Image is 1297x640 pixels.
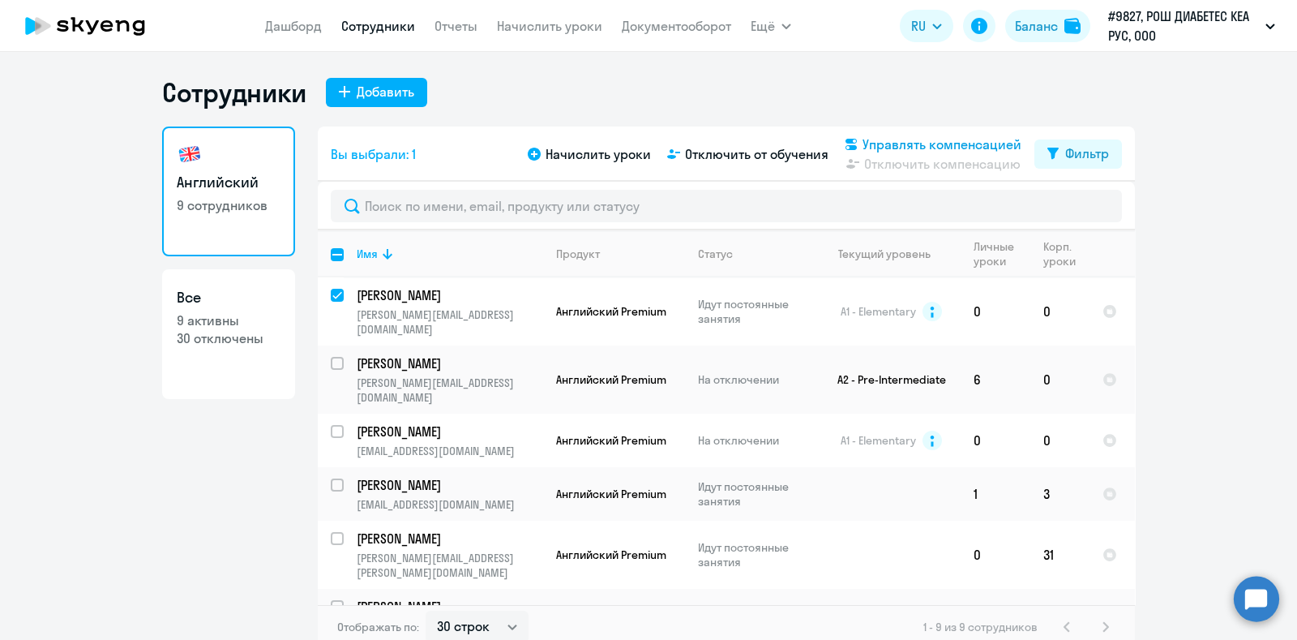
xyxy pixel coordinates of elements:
img: english [177,141,203,167]
span: RU [911,16,926,36]
a: [PERSON_NAME] [357,354,542,372]
p: [PERSON_NAME] [357,286,540,304]
h1: Сотрудники [162,76,306,109]
p: Идут постоянные занятия [698,479,809,509]
span: 1 - 9 из 9 сотрудников [923,620,1038,634]
h3: Все [177,287,280,308]
p: [PERSON_NAME] [357,423,540,440]
a: [PERSON_NAME] [357,598,542,616]
div: Статус [698,247,733,261]
span: Английский Premium [556,548,666,562]
td: 0 [1030,346,1089,414]
p: 9 активны [177,311,280,329]
p: 30 отключены [177,329,280,347]
div: Корп. уроки [1043,239,1089,268]
td: A2 - Pre-Intermediate [810,346,961,414]
span: A1 - Elementary [841,433,916,448]
span: Вы выбрали: 1 [331,144,416,164]
h3: Английский [177,172,280,193]
p: [PERSON_NAME] [357,530,540,548]
span: A1 - Elementary [841,304,916,319]
a: Дашборд [265,18,322,34]
div: Продукт [556,247,684,261]
button: Балансbalance [1005,10,1090,42]
div: Баланс [1015,16,1058,36]
div: Имя [357,247,542,261]
p: Идут постоянные занятия [698,297,809,326]
div: Имя [357,247,378,261]
td: 6 [961,346,1030,414]
a: Отчеты [434,18,477,34]
div: Текущий уровень [823,247,960,261]
span: Английский Premium [556,372,666,387]
div: Корп. уроки [1043,239,1078,268]
p: 9 сотрудников [177,196,280,214]
div: Продукт [556,247,600,261]
a: [PERSON_NAME] [357,286,542,304]
p: Идут постоянные занятия [698,540,809,569]
div: Личные уроки [974,239,1019,268]
span: Отображать по: [337,620,419,634]
td: 1 [961,467,1030,521]
td: 0 [1030,414,1089,467]
span: Начислить уроки [546,144,651,164]
a: Все9 активны30 отключены [162,269,295,399]
span: Английский Premium [556,487,666,501]
button: RU [900,10,953,42]
td: 31 [1030,521,1089,589]
img: balance [1064,18,1081,34]
div: Фильтр [1065,144,1109,163]
a: Сотрудники [341,18,415,34]
a: Английский9 сотрудников [162,127,295,256]
span: Английский Premium [556,304,666,319]
button: Добавить [326,78,427,107]
p: [PERSON_NAME][EMAIL_ADDRESS][DOMAIN_NAME] [357,307,542,337]
p: [EMAIL_ADDRESS][DOMAIN_NAME] [357,497,542,512]
p: [PERSON_NAME] [357,598,540,616]
a: Документооборот [622,18,731,34]
span: Ещё [751,16,775,36]
p: [EMAIL_ADDRESS][DOMAIN_NAME] [357,444,542,458]
button: #9827, РОШ ДИАБЕТЕС КЕА РУС, ООО [1100,6,1283,45]
a: [PERSON_NAME] [357,423,542,440]
td: 0 [1030,277,1089,346]
a: [PERSON_NAME] [357,530,542,548]
td: 3 [1030,467,1089,521]
div: Личные уроки [974,239,1029,268]
p: На отключении [698,433,809,448]
span: Отключить от обучения [685,144,828,164]
p: [PERSON_NAME] [357,476,540,494]
input: Поиск по имени, email, продукту или статусу [331,190,1122,222]
p: [PERSON_NAME][EMAIL_ADDRESS][PERSON_NAME][DOMAIN_NAME] [357,551,542,580]
p: #9827, РОШ ДИАБЕТЕС КЕА РУС, ООО [1108,6,1259,45]
button: Ещё [751,10,791,42]
div: Текущий уровень [838,247,931,261]
div: Добавить [357,82,414,101]
span: Английский Premium [556,433,666,448]
p: На отключении [698,372,809,387]
span: Управлять компенсацией [863,135,1021,154]
p: [PERSON_NAME] [357,354,540,372]
a: Начислить уроки [497,18,602,34]
a: [PERSON_NAME] [357,476,542,494]
td: 0 [961,521,1030,589]
p: [PERSON_NAME][EMAIL_ADDRESS][DOMAIN_NAME] [357,376,542,405]
td: 0 [961,277,1030,346]
div: Статус [698,247,809,261]
td: 0 [961,414,1030,467]
button: Фильтр [1034,140,1122,169]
